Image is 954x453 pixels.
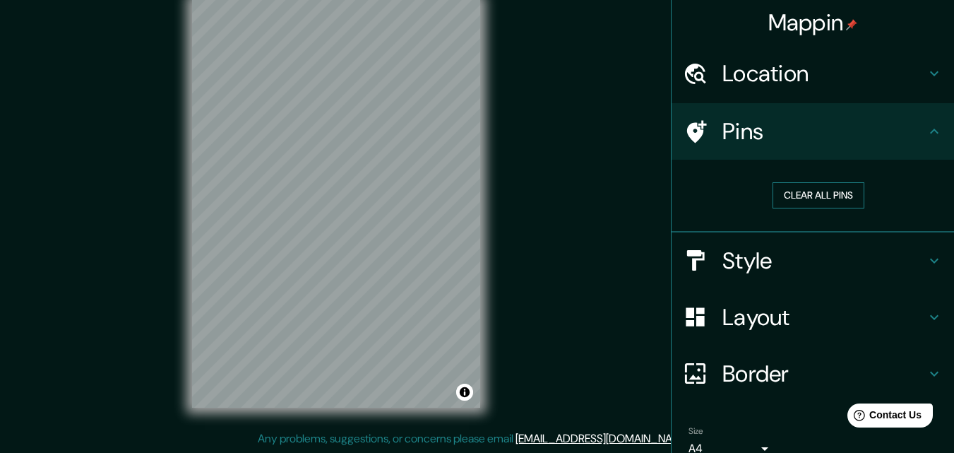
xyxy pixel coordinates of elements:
[672,346,954,402] div: Border
[672,45,954,102] div: Location
[773,182,864,208] button: Clear all pins
[722,360,926,388] h4: Border
[722,117,926,146] h4: Pins
[828,398,938,437] iframe: Help widget launcher
[672,103,954,160] div: Pins
[846,19,857,30] img: pin-icon.png
[688,425,703,437] label: Size
[258,430,692,447] p: Any problems, suggestions, or concerns please email .
[672,233,954,289] div: Style
[722,247,926,275] h4: Style
[722,59,926,88] h4: Location
[456,384,473,401] button: Toggle attribution
[672,289,954,346] div: Layout
[722,303,926,331] h4: Layout
[768,8,858,37] h4: Mappin
[515,431,690,446] a: [EMAIL_ADDRESS][DOMAIN_NAME]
